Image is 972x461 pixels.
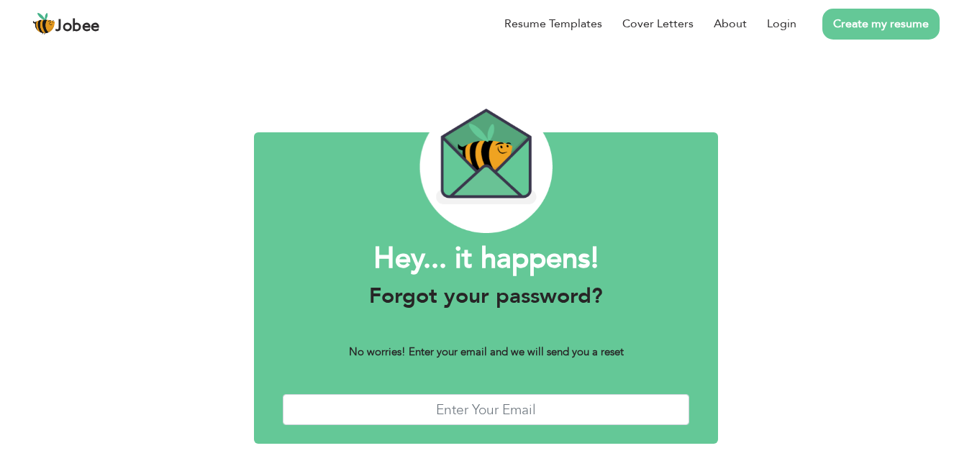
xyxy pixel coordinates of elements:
h3: Forgot your password? [283,283,690,309]
h1: Hey... it happens! [283,240,690,278]
a: Jobee [32,12,100,35]
span: Jobee [55,19,100,35]
a: Cover Letters [622,15,694,32]
input: Enter Your Email [283,394,690,425]
a: Login [767,15,796,32]
b: No worries! Enter your email and we will send you a reset [349,344,624,359]
img: jobee.io [32,12,55,35]
a: Resume Templates [504,15,602,32]
img: envelope_bee.png [419,101,553,233]
a: About [714,15,747,32]
a: Create my resume [822,9,940,40]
